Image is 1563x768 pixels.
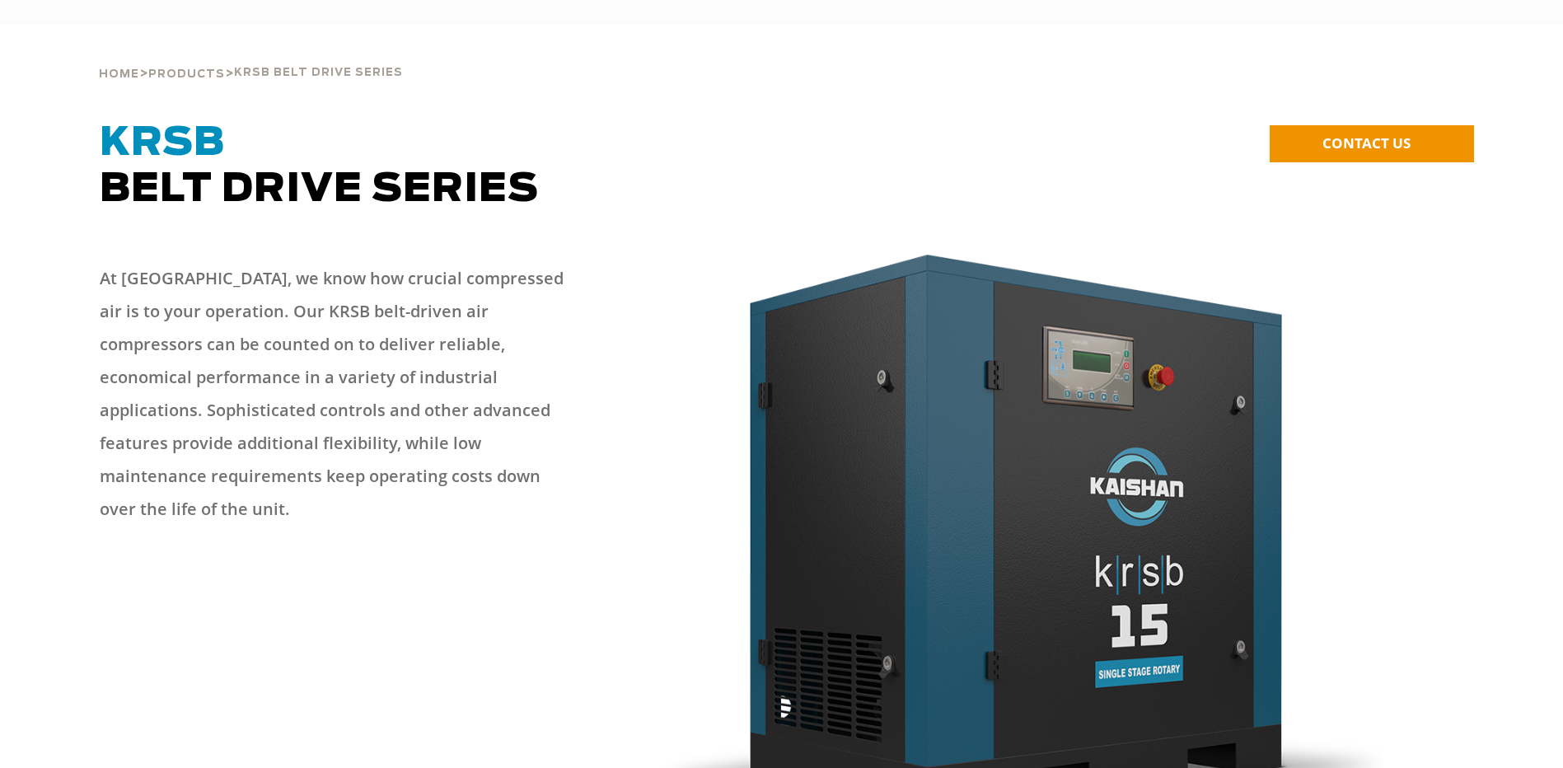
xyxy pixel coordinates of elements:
a: Home [99,66,139,81]
span: Products [148,69,225,80]
a: Products [148,66,225,81]
span: Belt Drive Series [100,124,539,209]
div: > > [99,25,403,87]
span: krsb belt drive series [234,68,403,78]
span: CONTACT US [1322,133,1411,152]
span: Home [99,69,139,80]
span: KRSB [100,124,225,163]
p: At [GEOGRAPHIC_DATA], we know how crucial compressed air is to your operation. Our KRSB belt-driv... [100,262,578,526]
a: CONTACT US [1270,125,1474,162]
